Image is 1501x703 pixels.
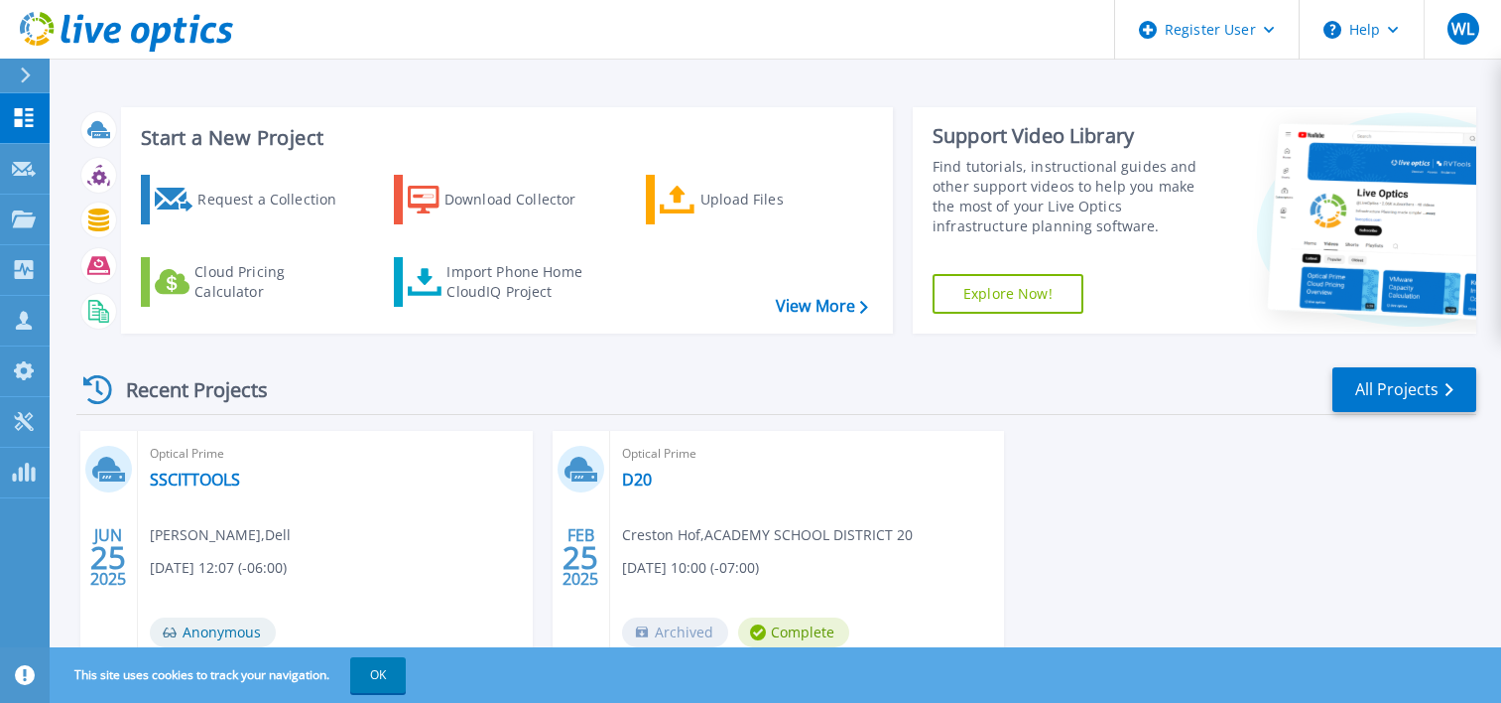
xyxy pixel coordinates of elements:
a: Download Collector [394,175,615,224]
h3: Start a New Project [141,127,867,149]
span: This site uses cookies to track your navigation. [55,657,406,693]
a: Request a Collection [141,175,362,224]
span: [DATE] 10:00 (-07:00) [622,557,759,579]
a: All Projects [1332,367,1476,412]
div: Recent Projects [76,365,295,414]
a: D20 [622,470,652,490]
div: Download Collector [444,180,603,219]
span: Optical Prime [622,443,993,465]
span: [DATE] 12:07 (-06:00) [150,557,287,579]
div: Support Video Library [933,123,1215,149]
div: FEB 2025 [562,521,599,594]
span: 25 [90,549,126,566]
a: Cloud Pricing Calculator [141,257,362,307]
span: [PERSON_NAME] , Dell [150,524,291,546]
span: WL [1451,21,1474,37]
div: JUN 2025 [89,521,127,594]
div: Find tutorials, instructional guides and other support videos to help you make the most of your L... [933,157,1215,236]
a: SSCITTOOLS [150,470,240,490]
a: Explore Now! [933,274,1083,314]
a: Upload Files [646,175,867,224]
span: Optical Prime [150,443,521,465]
span: Complete [738,618,849,647]
div: Cloud Pricing Calculator [194,262,353,302]
span: Creston Hof , ACADEMY SCHOOL DISTRICT 20 [622,524,913,546]
div: Import Phone Home CloudIQ Project [446,262,601,302]
div: Upload Files [700,180,859,219]
a: View More [776,297,868,316]
span: 25 [563,549,598,566]
span: Archived [622,618,728,647]
span: Anonymous [150,618,276,647]
button: OK [350,657,406,693]
div: Request a Collection [197,180,356,219]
